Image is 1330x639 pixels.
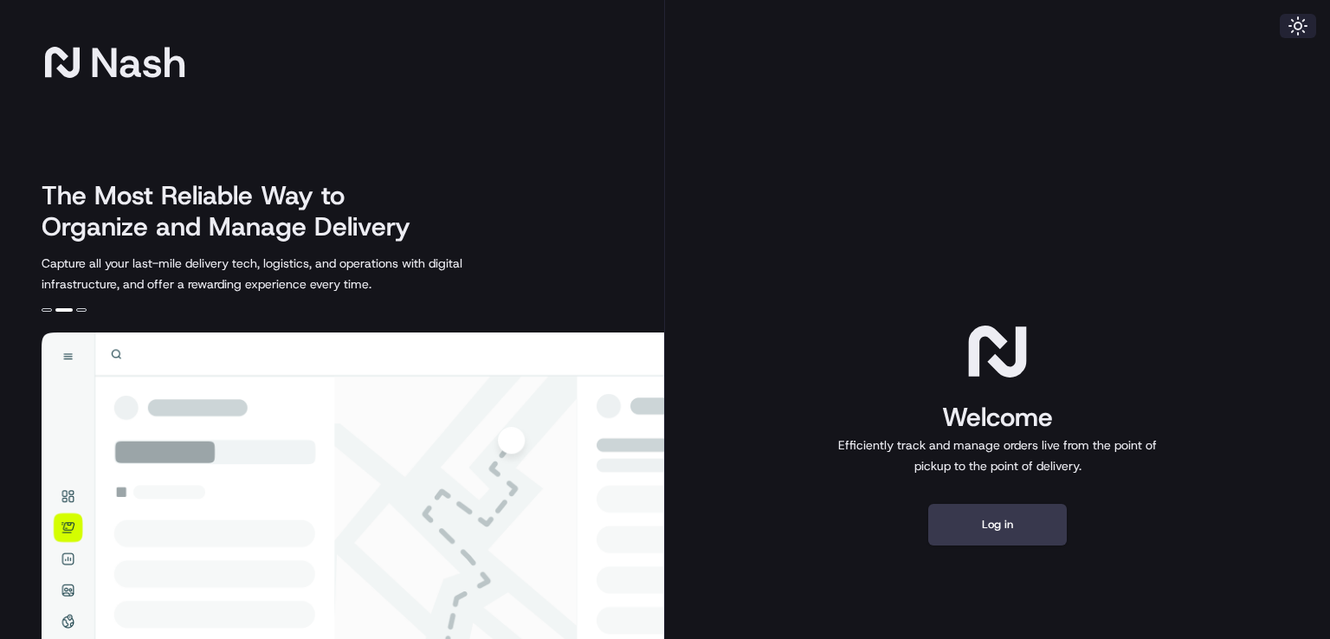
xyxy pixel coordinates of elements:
[831,400,1164,435] h1: Welcome
[831,435,1164,476] p: Efficiently track and manage orders live from the point of pickup to the point of delivery.
[42,180,429,242] h2: The Most Reliable Way to Organize and Manage Delivery
[928,504,1067,545] button: Log in
[90,45,186,80] span: Nash
[42,253,540,294] p: Capture all your last-mile delivery tech, logistics, and operations with digital infrastructure, ...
